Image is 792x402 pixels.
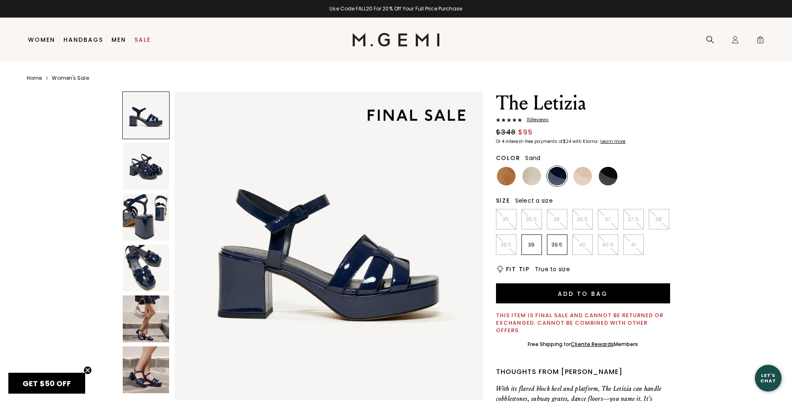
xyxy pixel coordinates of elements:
[573,242,592,248] p: 40
[547,242,567,248] p: 39.5
[506,266,530,272] h2: Fit Tip
[496,155,521,161] h2: Color
[547,216,567,223] p: 36
[600,139,625,144] a: Learn more
[572,138,600,145] klarna-placement-style-body: with Klarna
[518,127,533,137] span: $95
[52,75,89,81] a: Women's Sale
[624,242,643,248] p: 41
[8,373,85,394] div: GET $50 OFFClose teaser
[496,92,670,115] h1: The Letizia
[354,97,478,134] img: final sale tag
[123,194,170,241] img: The Letizia
[496,197,510,204] h2: Size
[123,245,170,292] img: The Letizia
[352,33,440,46] img: M.Gemi
[548,167,567,186] img: Navy
[123,143,170,190] img: The Letizia
[598,242,618,248] p: 40.5
[525,154,540,162] span: Sand
[563,138,571,145] klarna-placement-style-amount: $24
[598,216,618,223] p: 37
[755,373,782,383] div: Let's Chat
[496,367,670,377] div: Thoughts from [PERSON_NAME]
[134,36,151,43] a: Sale
[111,36,126,43] a: Men
[28,36,55,43] a: Women
[496,127,516,137] span: $348
[23,378,71,389] span: GET $50 OFF
[123,346,170,393] img: The Letizia
[522,216,541,223] p: 35.5
[522,242,541,248] p: 39
[496,117,670,124] a: 15Reviews
[63,36,103,43] a: Handbags
[599,167,617,186] img: Black
[624,216,643,223] p: 37.5
[496,242,516,248] p: 38.5
[175,92,483,400] img: The Letizia
[573,216,592,223] p: 36.5
[515,196,553,205] span: Select a size
[649,216,669,223] p: 38
[528,341,638,348] div: Free Shipping for Members
[27,75,42,81] a: Home
[497,167,516,186] img: Luggage
[84,366,92,374] button: Close teaser
[496,312,670,334] div: This item is final sale and cannot be returned or exchanged. Cannot be combined with other offers.
[496,283,670,303] button: Add to Bag
[756,37,764,46] span: 0
[535,265,570,273] span: True to size
[123,295,170,342] img: The Letizia
[496,138,563,145] klarna-placement-style-body: Or 4 interest-free payments of
[600,138,625,145] klarna-placement-style-cta: Learn more
[522,167,541,186] img: Champagne
[571,341,614,348] a: Cliente Rewards
[573,167,592,186] img: Sand
[496,216,516,223] p: 35
[522,117,549,122] span: 15 Review s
